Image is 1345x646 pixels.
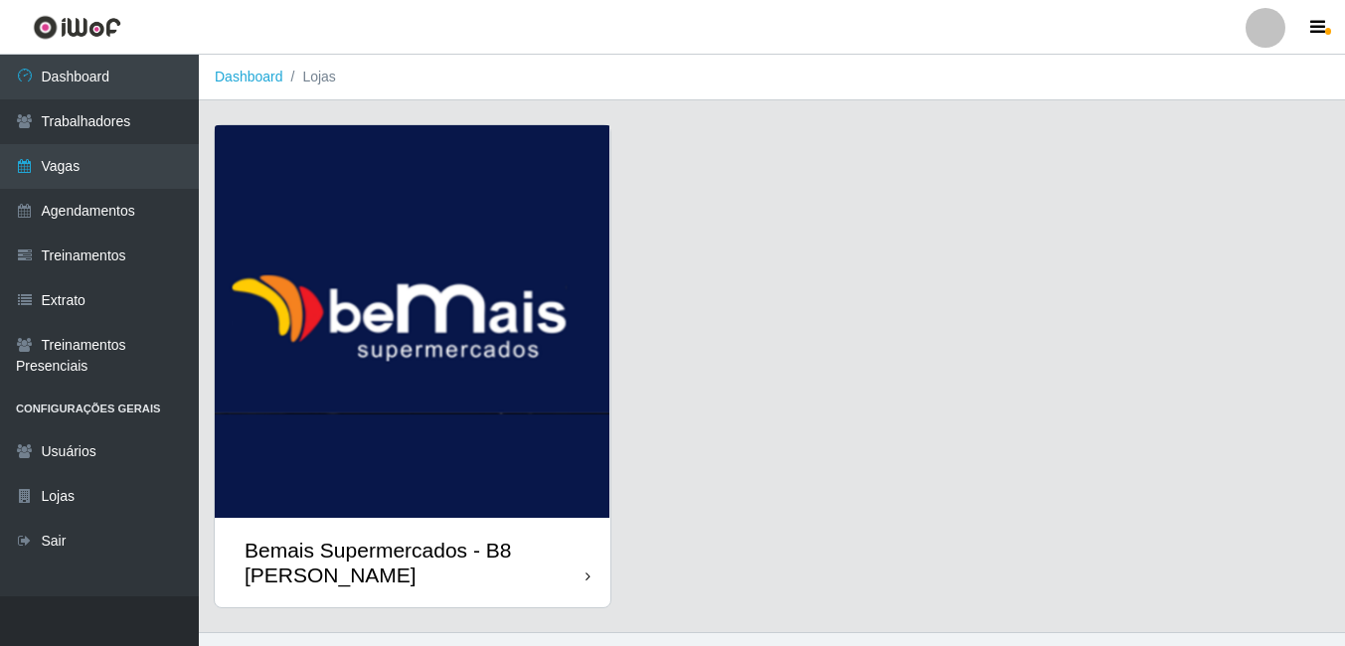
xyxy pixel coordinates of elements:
img: cardImg [215,125,610,518]
img: CoreUI Logo [33,15,121,40]
div: Bemais Supermercados - B8 [PERSON_NAME] [245,538,586,587]
nav: breadcrumb [199,55,1345,100]
a: Bemais Supermercados - B8 [PERSON_NAME] [215,125,610,607]
a: Dashboard [215,69,283,84]
li: Lojas [283,67,336,87]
